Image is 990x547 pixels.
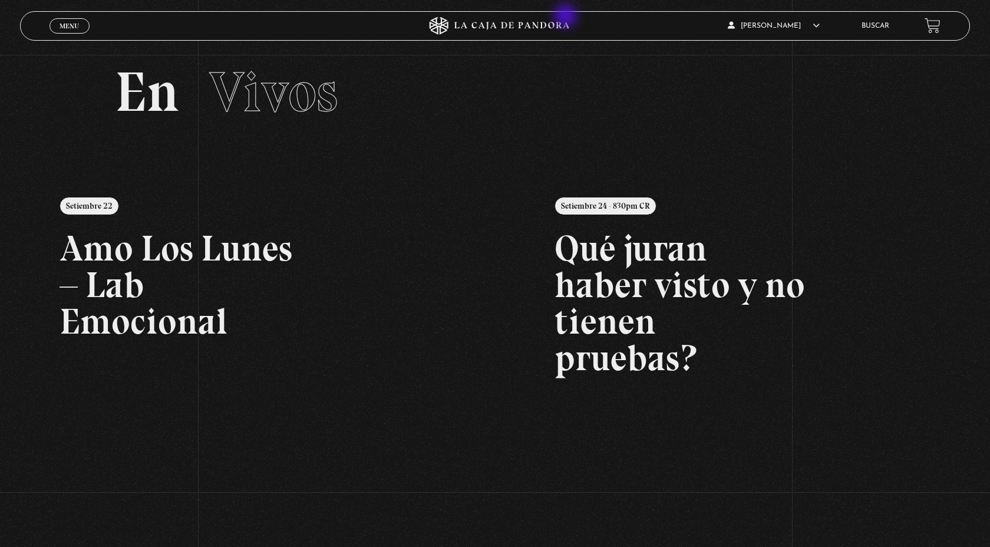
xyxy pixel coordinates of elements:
a: View your shopping cart [925,18,940,34]
h2: En [115,64,875,120]
span: Menu [60,22,79,29]
span: [PERSON_NAME] [728,22,820,29]
span: Cerrar [56,32,84,40]
a: Buscar [862,22,889,29]
span: Vivos [209,58,338,126]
